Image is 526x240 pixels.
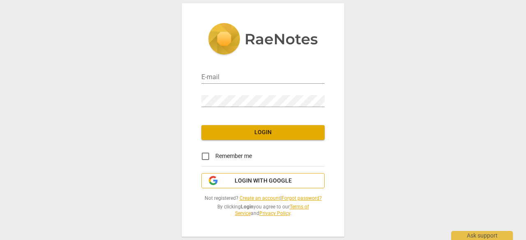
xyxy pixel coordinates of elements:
b: Login [241,204,254,210]
button: Login [201,125,325,140]
span: Remember me [215,152,252,160]
button: Login with Google [201,173,325,189]
a: Create an account [240,195,280,201]
span: Login with Google [235,177,292,185]
span: Login [208,128,318,137]
div: Ask support [451,231,513,240]
img: 5ac2273c67554f335776073100b6d88f.svg [208,23,318,57]
a: Privacy Policy [259,210,290,216]
a: Terms of Service [235,204,309,217]
a: Forgot password? [281,195,322,201]
span: Not registered? | [201,195,325,202]
span: By clicking you agree to our and . [201,203,325,217]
